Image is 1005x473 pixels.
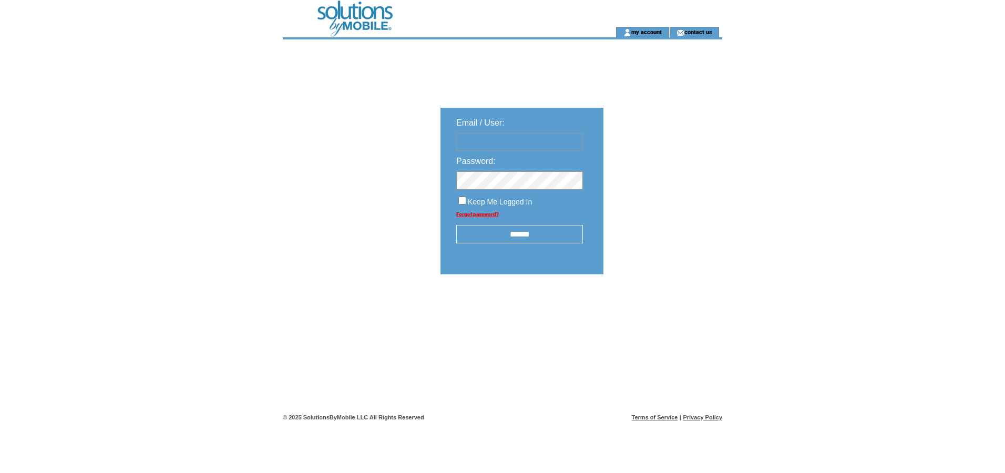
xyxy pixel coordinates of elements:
[623,28,631,37] img: account_icon.gif;jsessionid=A7D40014DBA19F48ABA725FC109FE58D
[683,414,722,420] a: Privacy Policy
[456,211,499,217] a: Forgot password?
[632,414,678,420] a: Terms of Service
[676,28,684,37] img: contact_us_icon.gif;jsessionid=A7D40014DBA19F48ABA725FC109FE58D
[684,28,712,35] a: contact us
[456,118,505,127] span: Email / User:
[631,28,662,35] a: my account
[283,414,424,420] span: © 2025 SolutionsByMobile LLC All Rights Reserved
[634,301,686,314] img: transparent.png;jsessionid=A7D40014DBA19F48ABA725FC109FE58D
[680,414,681,420] span: |
[468,198,532,206] span: Keep Me Logged In
[456,157,496,166] span: Password:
